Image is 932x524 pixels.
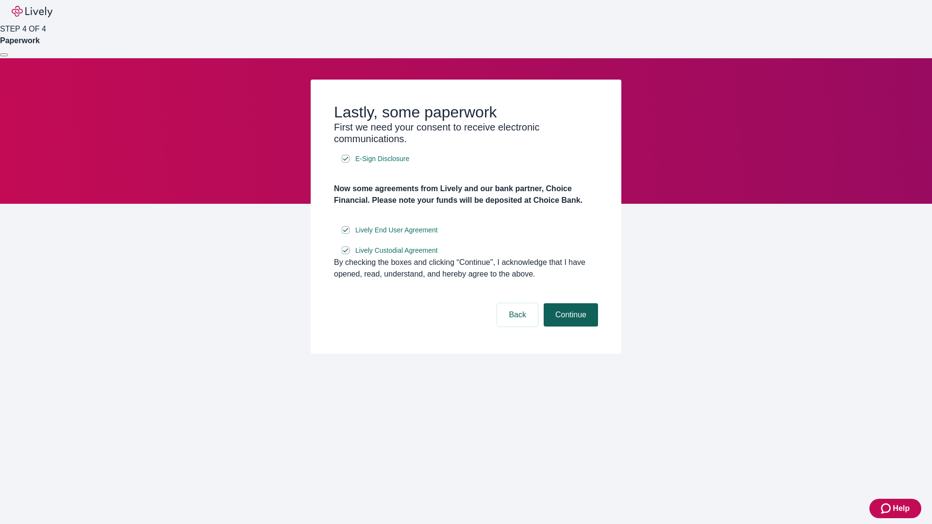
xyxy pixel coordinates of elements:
span: Lively Custodial Agreement [355,246,438,256]
span: Lively End User Agreement [355,225,438,235]
button: Continue [544,303,598,327]
a: e-sign disclosure document [353,245,440,257]
span: Help [893,503,910,514]
h4: Now some agreements from Lively and our bank partner, Choice Financial. Please note your funds wi... [334,183,598,206]
button: Zendesk support iconHelp [869,499,921,518]
a: e-sign disclosure document [353,153,411,165]
a: e-sign disclosure document [353,224,440,236]
div: By checking the boxes and clicking “Continue", I acknowledge that I have opened, read, understand... [334,257,598,280]
svg: Zendesk support icon [881,503,893,514]
button: Back [497,303,538,327]
span: E-Sign Disclosure [355,154,409,164]
img: Lively [12,6,52,17]
h3: First we need your consent to receive electronic communications. [334,121,598,145]
h2: Lastly, some paperwork [334,103,598,121]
